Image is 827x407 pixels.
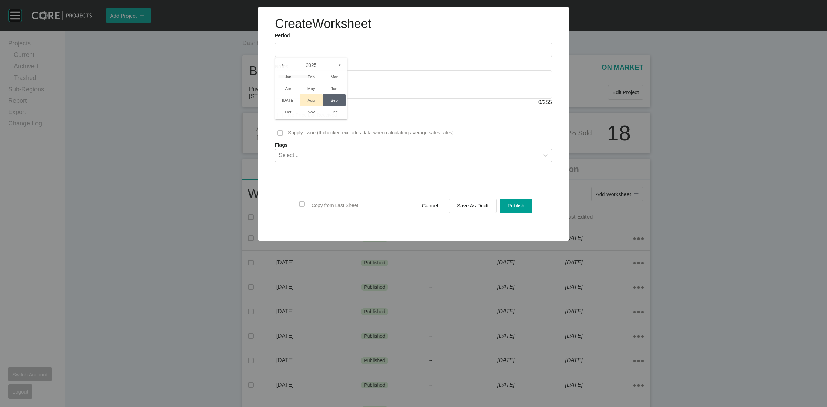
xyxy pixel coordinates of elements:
label: 2025 [277,59,346,71]
li: Jun [323,83,346,94]
li: Mar [323,71,346,83]
i: < [277,59,288,71]
li: May [300,83,323,94]
li: Feb [300,71,323,83]
li: Sep [323,94,346,106]
li: [DATE] [277,94,300,106]
li: Jan [277,71,300,83]
li: Nov [300,106,323,118]
li: Dec [323,106,346,118]
li: Oct [277,106,300,118]
i: > [334,59,346,71]
li: Aug [300,94,323,106]
li: Apr [277,83,300,94]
